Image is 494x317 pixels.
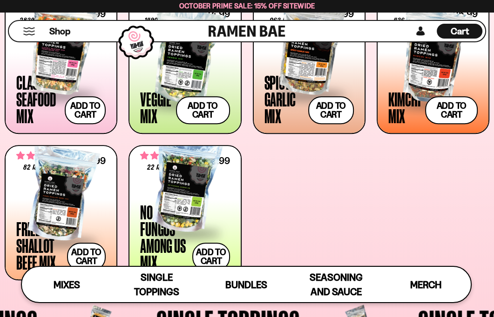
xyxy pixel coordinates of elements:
[49,25,70,38] span: Shop
[23,27,35,35] button: Mobile Menu Trigger
[134,271,179,297] span: Single Toppings
[16,74,60,124] div: Classic Seafood Mix
[425,96,478,124] button: Add to cart
[308,96,354,124] button: Add to cart
[176,96,230,124] button: Add to cart
[309,271,362,297] span: Seasoning and Sauce
[22,267,112,302] a: Mixes
[451,26,469,37] span: Cart
[67,243,106,271] button: Add to cart
[437,21,482,41] div: Cart
[410,279,441,291] span: Merch
[179,1,315,10] span: October Prime Sale: 15% off Sitewide
[65,96,106,124] button: Add to cart
[201,267,291,302] a: Bundles
[112,267,202,302] a: Single Toppings
[264,74,304,124] div: Spicy Garlic Mix
[225,279,267,291] span: Bundles
[388,91,421,124] div: Kimchi Mix
[291,267,381,302] a: Seasoning and Sauce
[129,145,241,281] a: 4.82 stars 22 reviews $24.99 No Fungus Among Us Mix Add to cart
[54,279,80,291] span: Mixes
[49,24,70,39] a: Shop
[140,91,171,124] div: Veggie Mix
[192,243,230,271] button: Add to cart
[16,220,62,271] div: Fried Shallot Beef Mix
[381,267,471,302] a: Merch
[5,145,117,281] a: 4.83 stars 82 reviews $31.99 Fried Shallot Beef Mix Add to cart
